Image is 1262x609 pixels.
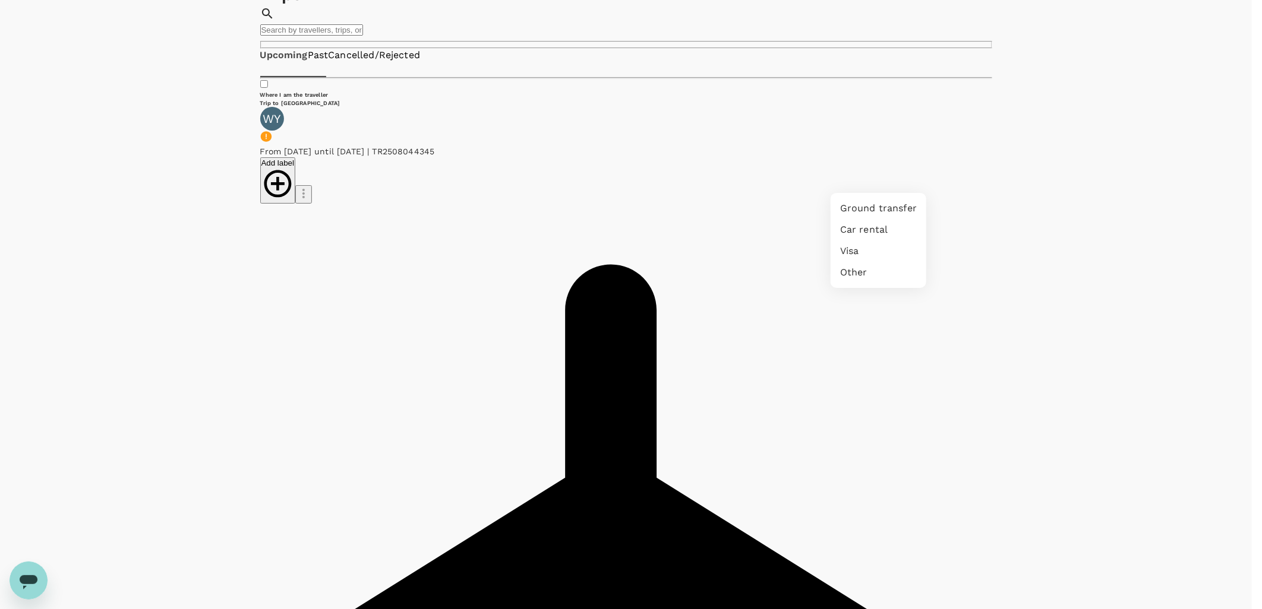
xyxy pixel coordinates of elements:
[263,113,280,125] p: WY
[260,157,296,204] button: Add label
[831,198,926,219] li: Ground transfer
[328,49,420,62] a: Cancelled/Rejected
[260,145,992,157] p: From [DATE] until [DATE] TR2508044345
[260,24,363,36] input: Search by travellers, trips, or destination, label, team
[10,562,48,600] iframe: Button to launch messaging window, conversation in progress
[367,147,369,156] span: |
[831,240,926,262] li: Visa
[831,219,926,240] li: Car rental
[260,49,308,62] a: Upcoming
[260,91,992,99] h6: Where I am the traveller
[260,99,992,107] h6: Trip to [GEOGRAPHIC_DATA]
[308,49,329,62] a: Past
[831,262,926,283] li: Other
